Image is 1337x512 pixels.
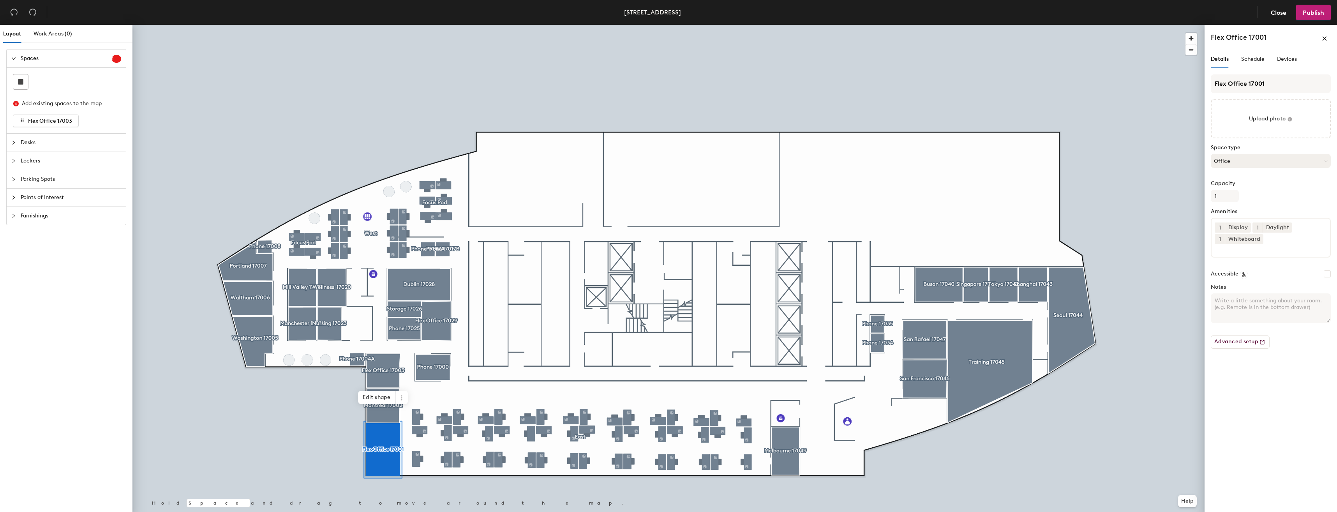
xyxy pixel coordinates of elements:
span: Furnishings [21,207,121,225]
span: Flex Office 17003 [28,118,72,124]
label: Capacity [1211,180,1331,187]
span: Spaces [21,49,112,67]
h4: Flex Office 17001 [1211,32,1266,42]
span: Lockers [21,152,121,170]
span: Work Areas (0) [34,30,72,37]
span: Schedule [1241,56,1265,62]
span: Publish [1303,9,1324,16]
span: Devices [1277,56,1297,62]
span: Details [1211,56,1229,62]
span: Edit shape [358,391,395,404]
button: 1 [1215,222,1225,233]
span: undo [10,8,18,16]
span: 1 [1257,224,1259,232]
label: Notes [1211,284,1331,290]
span: collapsed [11,140,16,145]
span: collapsed [11,195,16,200]
span: close-circle [13,101,19,106]
div: [STREET_ADDRESS] [624,7,681,17]
span: expanded [11,56,16,61]
span: close [1322,36,1327,41]
button: Advanced setup [1211,335,1270,349]
sup: 1 [112,55,121,63]
button: Close [1264,5,1293,20]
span: 1 [112,56,121,62]
div: Display [1225,222,1251,233]
button: Redo (⌘ + ⇧ + Z) [25,5,41,20]
span: Layout [3,30,21,37]
span: 1 [1219,235,1221,244]
span: collapsed [11,214,16,218]
button: Office [1211,154,1331,168]
div: Add existing spaces to the map [22,99,115,108]
button: Help [1178,495,1197,507]
span: Points of Interest [21,189,121,207]
button: Undo (⌘ + Z) [6,5,22,20]
button: Upload photo [1211,99,1331,138]
div: Daylight [1263,222,1292,233]
span: collapsed [11,159,16,163]
span: collapsed [11,177,16,182]
span: Desks [21,134,121,152]
label: Accessible [1211,271,1238,277]
button: 1 [1215,234,1225,244]
label: Amenities [1211,208,1331,215]
div: Whiteboard [1225,234,1263,244]
button: 1 [1252,222,1263,233]
label: Space type [1211,145,1331,151]
button: Flex Office 17003 [13,115,79,127]
span: Parking Spots [21,170,121,188]
span: Close [1271,9,1286,16]
button: Publish [1296,5,1331,20]
span: 1 [1219,224,1221,232]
